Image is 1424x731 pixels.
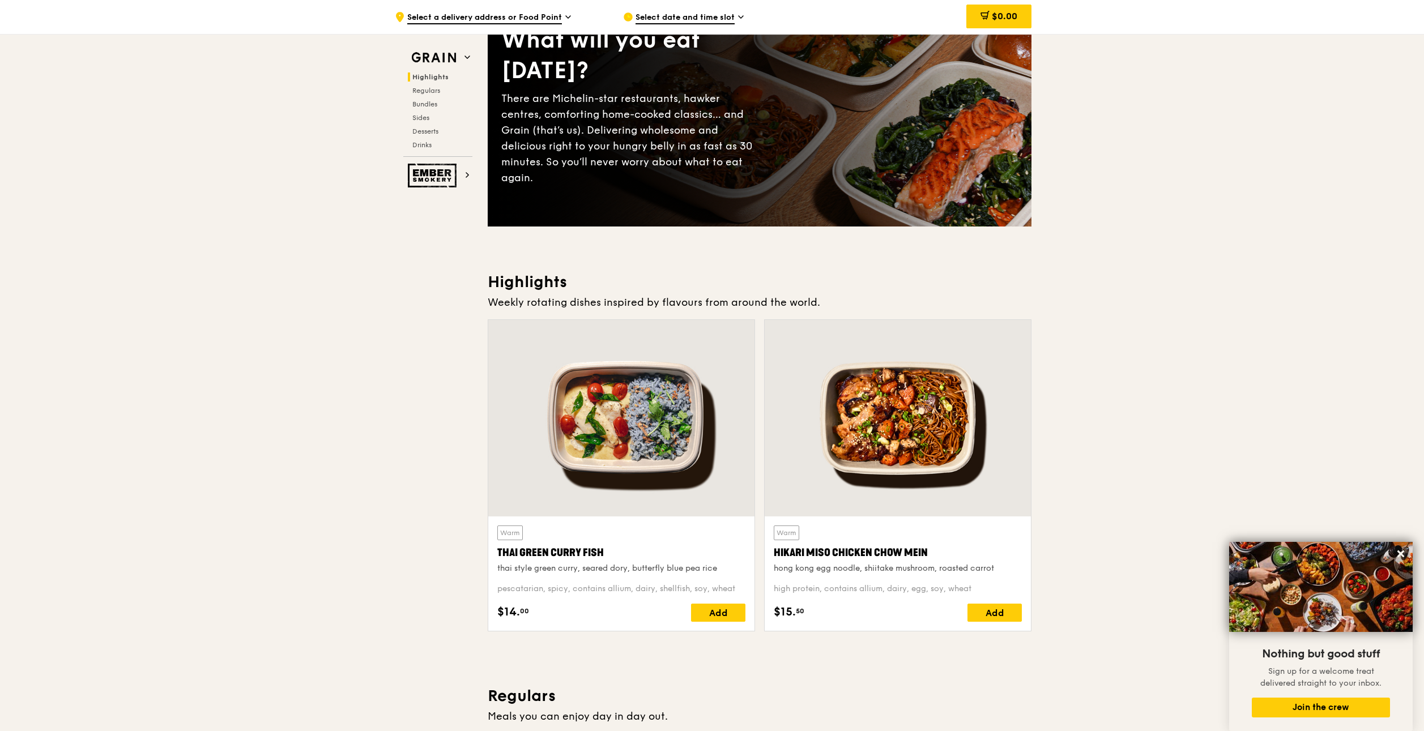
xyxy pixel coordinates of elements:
h3: Regulars [488,686,1031,706]
span: Sign up for a welcome treat delivered straight to your inbox. [1260,666,1382,688]
div: Hikari Miso Chicken Chow Mein [774,545,1022,561]
button: Close [1392,545,1410,563]
span: Sides [412,114,429,122]
span: Select date and time slot [636,12,735,24]
h3: Highlights [488,272,1031,292]
div: Thai Green Curry Fish [497,545,745,561]
span: $14. [497,604,520,621]
img: Ember Smokery web logo [408,164,460,187]
span: $15. [774,604,796,621]
span: 00 [520,606,529,615]
div: Weekly rotating dishes inspired by flavours from around the world. [488,294,1031,310]
div: Add [967,604,1022,622]
span: Drinks [412,141,432,149]
div: What will you eat [DATE]? [501,25,760,86]
span: Highlights [412,73,449,81]
span: Bundles [412,100,437,108]
div: pescatarian, spicy, contains allium, dairy, shellfish, soy, wheat [497,583,745,595]
img: Grain web logo [408,48,460,68]
div: There are Michelin-star restaurants, hawker centres, comforting home-cooked classics… and Grain (... [501,91,760,186]
img: DSC07876-Edit02-Large.jpeg [1229,542,1413,632]
div: thai style green curry, seared dory, butterfly blue pea rice [497,563,745,574]
span: Select a delivery address or Food Point [407,12,562,24]
div: hong kong egg noodle, shiitake mushroom, roasted carrot [774,563,1022,574]
div: Add [691,604,745,622]
div: Warm [497,525,523,540]
span: Nothing but good stuff [1262,647,1380,661]
span: $0.00 [992,11,1017,22]
button: Join the crew [1252,698,1390,717]
span: Desserts [412,127,438,135]
div: Meals you can enjoy day in day out. [488,708,1031,724]
div: high protein, contains allium, dairy, egg, soy, wheat [774,583,1022,595]
span: Regulars [412,87,440,95]
div: Warm [774,525,799,540]
span: 50 [796,606,804,615]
